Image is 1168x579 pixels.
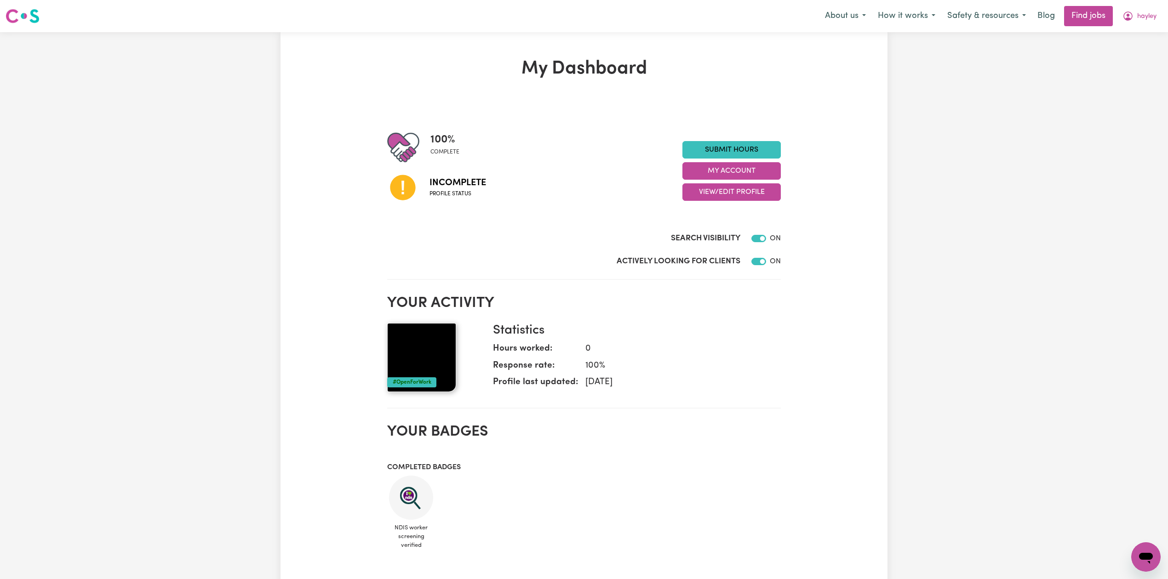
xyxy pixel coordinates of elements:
span: Profile status [429,190,486,198]
img: Careseekers logo [6,8,40,24]
button: About us [819,6,872,26]
dt: Profile last updated: [493,376,578,393]
img: NDIS Worker Screening Verified [389,476,433,520]
a: Careseekers logo [6,6,40,27]
dd: 0 [578,342,773,356]
span: hayley [1137,11,1157,22]
div: #OpenForWork [387,377,436,387]
label: Search Visibility [671,233,740,244]
span: ON [770,235,781,242]
a: Find jobs [1064,6,1113,26]
h1: My Dashboard [387,58,781,80]
label: Actively Looking for Clients [617,255,740,267]
button: Safety & resources [941,6,1032,26]
button: View/Edit Profile [682,183,781,201]
div: Profile completeness: 100% [430,131,467,164]
h2: Your activity [387,295,781,312]
a: Submit Hours [682,141,781,159]
dt: Response rate: [493,359,578,376]
dt: Hours worked: [493,342,578,359]
dd: [DATE] [578,376,773,389]
span: complete [430,148,459,156]
dd: 100 % [578,359,773,373]
span: 100 % [430,131,459,148]
button: How it works [872,6,941,26]
h2: Your badges [387,423,781,441]
button: My Account [1116,6,1162,26]
span: Incomplete [429,176,486,190]
span: NDIS worker screening verified [387,520,435,554]
iframe: Button to launch messaging window [1131,542,1161,572]
span: ON [770,258,781,265]
h3: Statistics [493,323,773,339]
h3: Completed badges [387,463,781,472]
a: Blog [1032,6,1060,26]
button: My Account [682,162,781,180]
img: Your profile picture [387,323,456,392]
